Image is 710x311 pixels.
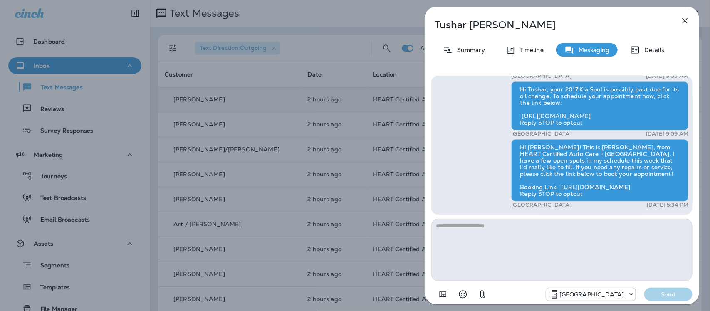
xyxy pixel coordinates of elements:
[516,47,544,53] p: Timeline
[511,81,688,131] div: Hi Tushar, your 2017 Kia Soul is possibly past due for its oil change. To schedule your appointme...
[511,139,688,202] div: Hi [PERSON_NAME]! This is [PERSON_NAME], from HEART Certified Auto Care - [GEOGRAPHIC_DATA]. I ha...
[646,131,688,137] p: [DATE] 9:09 AM
[574,47,609,53] p: Messaging
[647,202,688,208] p: [DATE] 5:34 PM
[453,47,485,53] p: Summary
[559,291,624,298] p: [GEOGRAPHIC_DATA]
[511,202,571,208] p: [GEOGRAPHIC_DATA]
[511,73,571,79] p: [GEOGRAPHIC_DATA]
[511,131,571,137] p: [GEOGRAPHIC_DATA]
[435,286,451,303] button: Add in a premade template
[640,47,664,53] p: Details
[435,19,662,31] p: Tushar [PERSON_NAME]
[455,286,471,303] button: Select an emoji
[546,289,636,299] div: +1 (847) 262-3704
[646,73,688,79] p: [DATE] 9:05 AM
